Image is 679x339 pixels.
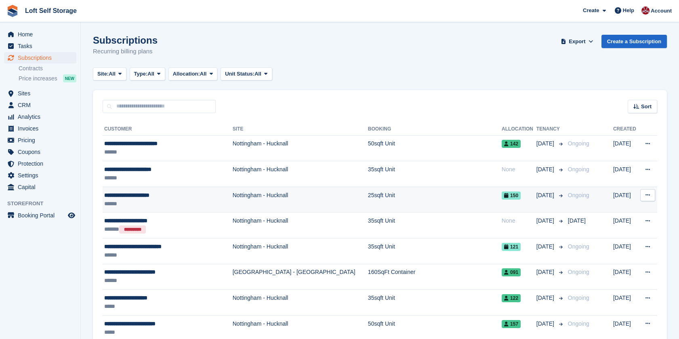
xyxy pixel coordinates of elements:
[4,111,76,122] a: menu
[168,67,218,81] button: Allocation: All
[19,75,57,82] span: Price increases
[4,40,76,52] a: menu
[368,290,502,316] td: 35sqft Unit
[173,70,200,78] span: Allocation:
[368,187,502,213] td: 25sqft Unit
[502,217,536,225] div: None
[18,146,66,158] span: Coupons
[18,158,66,169] span: Protection
[233,135,368,161] td: Nottingham - Hucknall
[368,238,502,264] td: 35sqft Unit
[18,170,66,181] span: Settings
[7,200,80,208] span: Storefront
[4,146,76,158] a: menu
[651,7,672,15] span: Account
[613,135,639,161] td: [DATE]
[568,269,589,275] span: Ongoing
[18,52,66,63] span: Subscriptions
[254,70,261,78] span: All
[536,217,556,225] span: [DATE]
[536,320,556,328] span: [DATE]
[568,243,589,250] span: Ongoing
[19,65,76,72] a: Contracts
[233,161,368,187] td: Nottingham - Hucknall
[536,165,556,174] span: [DATE]
[368,264,502,290] td: 160SqFt Container
[613,187,639,213] td: [DATE]
[18,99,66,111] span: CRM
[4,29,76,40] a: menu
[93,35,158,46] h1: Subscriptions
[613,161,639,187] td: [DATE]
[18,181,66,193] span: Capital
[233,264,368,290] td: [GEOGRAPHIC_DATA] - [GEOGRAPHIC_DATA]
[63,74,76,82] div: NEW
[502,192,521,200] span: 150
[103,123,233,136] th: Customer
[233,238,368,264] td: Nottingham - Hucknall
[568,217,586,224] span: [DATE]
[19,74,76,83] a: Price increases NEW
[583,6,599,15] span: Create
[93,67,126,81] button: Site: All
[6,5,19,17] img: stora-icon-8386f47178a22dfd0bd8f6a31ec36ba5ce8667c1dd55bd0f319d3a0aa187defe.svg
[569,38,585,46] span: Export
[18,135,66,146] span: Pricing
[536,294,556,302] span: [DATE]
[67,211,76,220] a: Preview store
[147,70,154,78] span: All
[502,243,521,251] span: 121
[18,29,66,40] span: Home
[18,111,66,122] span: Analytics
[368,123,502,136] th: Booking
[613,290,639,316] td: [DATE]
[4,135,76,146] a: menu
[536,268,556,276] span: [DATE]
[109,70,116,78] span: All
[18,88,66,99] span: Sites
[200,70,207,78] span: All
[502,123,536,136] th: Allocation
[568,140,589,147] span: Ongoing
[502,268,521,276] span: 091
[233,213,368,238] td: Nottingham - Hucknall
[568,166,589,173] span: Ongoing
[221,67,272,81] button: Unit Status: All
[225,70,254,78] span: Unit Status:
[233,187,368,213] td: Nottingham - Hucknall
[502,165,536,174] div: None
[568,320,589,327] span: Ongoing
[641,6,650,15] img: James Johnson
[613,238,639,264] td: [DATE]
[4,99,76,111] a: menu
[4,170,76,181] a: menu
[4,123,76,134] a: menu
[568,192,589,198] span: Ongoing
[641,103,652,111] span: Sort
[623,6,634,15] span: Help
[502,294,521,302] span: 122
[18,210,66,221] span: Booking Portal
[536,123,565,136] th: Tenancy
[134,70,148,78] span: Type:
[18,123,66,134] span: Invoices
[536,191,556,200] span: [DATE]
[4,158,76,169] a: menu
[22,4,80,17] a: Loft Self Storage
[536,139,556,148] span: [DATE]
[233,290,368,316] td: Nottingham - Hucknall
[4,88,76,99] a: menu
[18,40,66,52] span: Tasks
[613,123,639,136] th: Created
[4,210,76,221] a: menu
[4,52,76,63] a: menu
[97,70,109,78] span: Site:
[536,242,556,251] span: [DATE]
[368,135,502,161] td: 50sqft Unit
[4,181,76,193] a: menu
[502,320,521,328] span: 157
[368,161,502,187] td: 35sqft Unit
[233,123,368,136] th: Site
[502,140,521,148] span: 142
[130,67,165,81] button: Type: All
